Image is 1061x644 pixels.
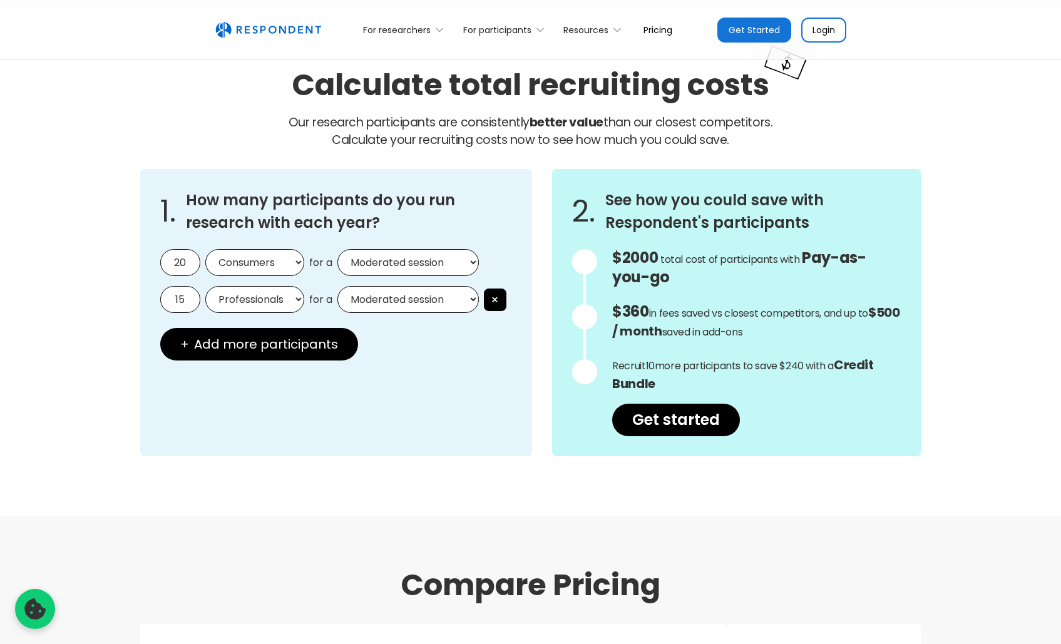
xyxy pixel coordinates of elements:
[572,205,595,218] span: 2.
[160,328,358,360] button: + Add more participants
[215,22,321,38] img: Untitled UI logotext
[356,15,456,44] div: For researchers
[563,24,608,36] div: Resources
[194,338,338,350] span: Add more participants
[130,566,931,604] h1: Compare Pricing
[556,15,633,44] div: Resources
[530,114,603,131] strong: better value
[463,24,531,36] div: For participants
[215,22,321,38] a: home
[160,205,176,218] span: 1.
[717,18,791,43] a: Get Started
[801,18,846,43] a: Login
[484,289,506,311] button: ×
[633,15,682,44] a: Pricing
[140,114,921,149] p: Our research participants are consistently than our closest competitors.
[309,257,332,269] span: for a
[612,356,901,394] p: Recruit more participants to save $240 with a
[332,131,729,148] span: Calculate your recruiting costs now to see how much you could save.
[612,301,648,322] span: $360
[186,189,513,234] h3: How many participants do you run research with each year?
[292,64,769,106] h2: Calculate total recruiting costs
[612,404,740,436] a: Get started
[612,303,901,341] p: in fees saved vs closest competitors, and up to saved in add-ons
[612,247,658,268] span: $2000
[605,189,901,234] h3: See how you could save with Respondent's participants
[180,338,189,350] span: +
[612,247,866,287] span: Pay-as-you-go
[363,24,431,36] div: For researchers
[456,15,556,44] div: For participants
[309,294,332,306] span: for a
[646,359,655,373] span: 10
[660,252,800,267] span: total cost of participants with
